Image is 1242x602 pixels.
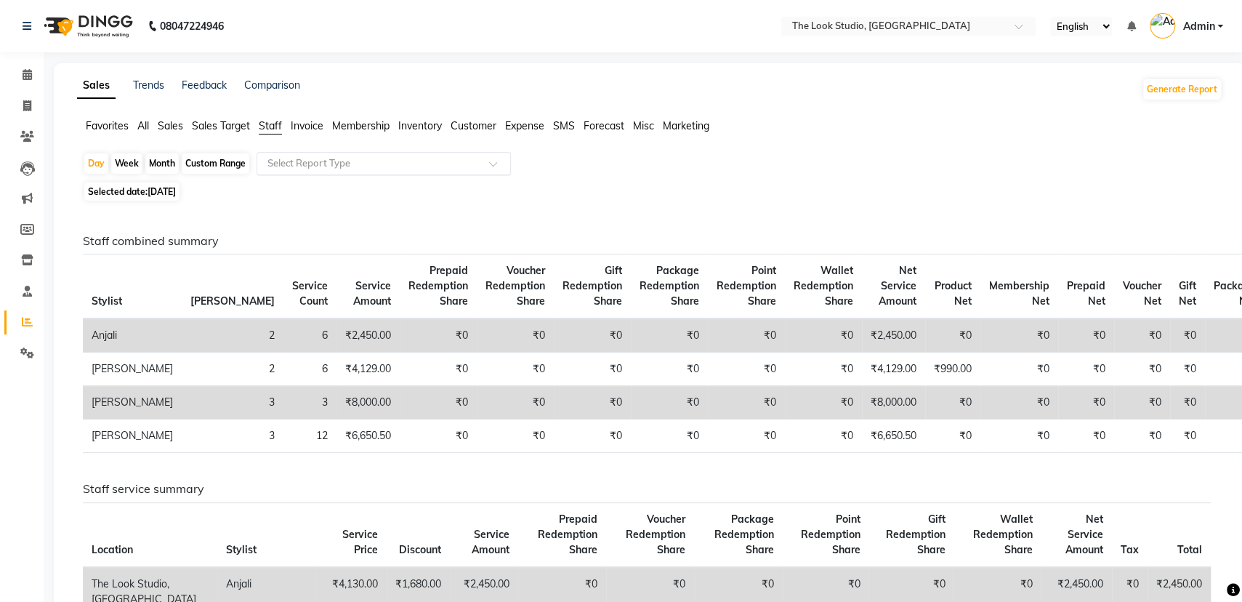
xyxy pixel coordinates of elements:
[485,264,545,308] span: Voucher Redemption Share
[885,513,945,556] span: Gift Redemption Share
[400,318,477,353] td: ₹0
[1114,386,1170,420] td: ₹0
[1179,279,1196,308] span: Gift Net
[925,420,980,453] td: ₹0
[283,353,336,386] td: 6
[1121,543,1139,556] span: Tax
[83,353,182,386] td: [PERSON_NAME]
[283,318,336,353] td: 6
[400,353,477,386] td: ₹0
[505,119,544,132] span: Expense
[663,119,709,132] span: Marketing
[785,353,862,386] td: ₹0
[708,420,785,453] td: ₹0
[584,119,624,132] span: Forecast
[1114,353,1170,386] td: ₹0
[785,420,862,453] td: ₹0
[83,482,1211,496] h6: Staff service summary
[1058,386,1114,420] td: ₹0
[291,119,323,132] span: Invoice
[192,119,250,132] span: Sales Target
[342,528,378,556] span: Service Price
[83,234,1211,248] h6: Staff combined summary
[538,513,597,556] span: Prepaid Redemption Share
[708,353,785,386] td: ₹0
[980,318,1058,353] td: ₹0
[708,386,785,420] td: ₹0
[862,420,925,453] td: ₹6,650.50
[1182,19,1214,34] span: Admin
[182,420,283,453] td: 3
[477,318,554,353] td: ₹0
[1123,279,1161,308] span: Voucher Net
[182,386,283,420] td: 3
[400,420,477,453] td: ₹0
[562,264,622,308] span: Gift Redemption Share
[980,353,1058,386] td: ₹0
[785,318,862,353] td: ₹0
[332,119,390,132] span: Membership
[554,386,631,420] td: ₹0
[148,186,176,197] span: [DATE]
[336,353,400,386] td: ₹4,129.00
[145,153,179,174] div: Month
[336,386,400,420] td: ₹8,000.00
[1150,13,1175,39] img: Admin
[925,318,980,353] td: ₹0
[554,318,631,353] td: ₹0
[1143,79,1221,100] button: Generate Report
[259,119,282,132] span: Staff
[554,353,631,386] td: ₹0
[400,386,477,420] td: ₹0
[399,543,441,556] span: Discount
[1170,386,1205,420] td: ₹0
[83,386,182,420] td: [PERSON_NAME]
[283,386,336,420] td: 3
[353,279,391,308] span: Service Amount
[1177,543,1202,556] span: Total
[633,119,654,132] span: Misc
[292,279,328,308] span: Service Count
[935,279,972,308] span: Product Net
[554,420,631,453] td: ₹0
[1114,420,1170,453] td: ₹0
[1058,353,1114,386] td: ₹0
[190,294,275,308] span: [PERSON_NAME]
[1065,513,1103,556] span: Net Service Amount
[1170,420,1205,453] td: ₹0
[1170,353,1205,386] td: ₹0
[631,420,708,453] td: ₹0
[451,119,496,132] span: Customer
[1067,279,1105,308] span: Prepaid Net
[182,79,227,92] a: Feedback
[111,153,142,174] div: Week
[83,318,182,353] td: Anjali
[477,420,554,453] td: ₹0
[1058,420,1114,453] td: ₹0
[477,353,554,386] td: ₹0
[283,420,336,453] td: 12
[800,513,860,556] span: Point Redemption Share
[989,279,1049,308] span: Membership Net
[980,420,1058,453] td: ₹0
[408,264,468,308] span: Prepaid Redemption Share
[133,79,164,92] a: Trends
[717,264,776,308] span: Point Redemption Share
[160,6,224,47] b: 08047224946
[862,353,925,386] td: ₹4,129.00
[794,264,853,308] span: Wallet Redemption Share
[92,543,133,556] span: Location
[84,182,180,201] span: Selected date:
[336,318,400,353] td: ₹2,450.00
[226,543,257,556] span: Stylist
[631,386,708,420] td: ₹0
[1114,318,1170,353] td: ₹0
[182,153,249,174] div: Custom Range
[398,119,442,132] span: Inventory
[862,386,925,420] td: ₹8,000.00
[83,420,182,453] td: [PERSON_NAME]
[980,386,1058,420] td: ₹0
[640,264,699,308] span: Package Redemption Share
[92,294,122,308] span: Stylist
[862,318,925,353] td: ₹2,450.00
